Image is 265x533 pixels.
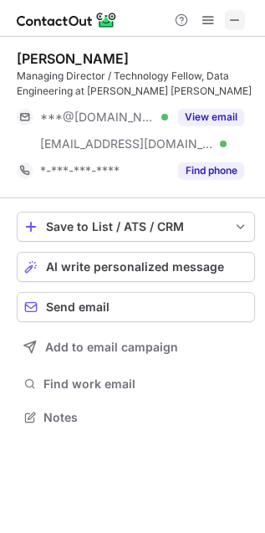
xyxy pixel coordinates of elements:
div: Managing Director / Technology Fellow, Data Engineering at [PERSON_NAME] [PERSON_NAME] [17,69,255,99]
span: Send email [46,300,110,314]
span: Find work email [43,377,248,392]
img: ContactOut v5.3.10 [17,10,117,30]
span: Notes [43,410,248,425]
button: save-profile-one-click [17,212,255,242]
div: [PERSON_NAME] [17,50,129,67]
button: Add to email campaign [17,332,255,362]
button: Reveal Button [178,162,244,179]
span: ***@[DOMAIN_NAME] [40,110,155,125]
div: Save to List / ATS / CRM [46,220,226,233]
button: Reveal Button [178,109,244,126]
button: Notes [17,406,255,429]
span: Add to email campaign [45,341,178,354]
button: Find work email [17,372,255,396]
span: AI write personalized message [46,260,224,274]
button: Send email [17,292,255,322]
button: AI write personalized message [17,252,255,282]
span: [EMAIL_ADDRESS][DOMAIN_NAME] [40,136,214,151]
